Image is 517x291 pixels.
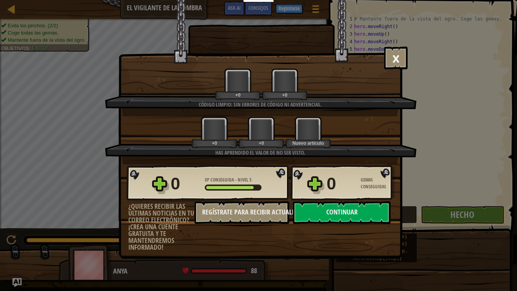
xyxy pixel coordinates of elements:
div: Has aprendido el valor de no ser visto. [141,149,380,156]
div: - [205,177,252,183]
button: Regístrate para recibir actualizaciones. [195,201,289,224]
div: +0 [263,92,306,98]
span: 5 [249,177,252,183]
button: × [384,47,408,69]
div: 0 [327,172,356,196]
div: Nuevo artículo [287,140,330,146]
span: XP Conseguida [205,177,235,183]
button: Continuar [293,201,391,224]
div: ¿Quieres recibir las últimas noticias en tu correo electrónico? ¡Crea una cuente gratuita y te ma... [128,203,195,251]
div: +0 [216,92,259,98]
span: Nivel [237,177,249,183]
div: Código limpio: sin errores de código ni advertencias. [141,101,380,108]
div: +0 [240,140,283,146]
div: +0 [193,140,236,146]
div: Gemas Conseguidas [361,177,395,190]
div: 0 [171,172,200,196]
